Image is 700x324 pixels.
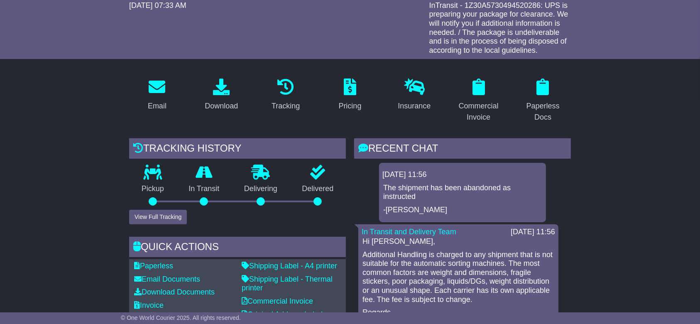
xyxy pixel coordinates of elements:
[382,170,543,179] div: [DATE] 11:56
[515,76,571,126] a: Paperless Docs
[266,76,305,115] a: Tracking
[205,101,238,112] div: Download
[142,76,172,115] a: Email
[242,262,337,270] a: Shipping Label - A4 printer
[199,76,243,115] a: Download
[290,184,346,194] p: Delivered
[511,228,555,237] div: [DATE] 11:56
[392,76,436,115] a: Insurance
[134,301,164,309] a: Invoice
[242,275,333,292] a: Shipping Label - Thermal printer
[429,1,568,54] span: InTransit - 1Z30A5730494520286: UPS is preparing your package for clearance. We will notify you i...
[129,1,186,10] span: [DATE] 07:33 AM
[338,101,361,112] div: Pricing
[362,237,554,246] p: Hi [PERSON_NAME],
[232,184,290,194] p: Delivering
[129,184,176,194] p: Pickup
[383,184,542,201] p: The shipment has been abandoned as instructed
[134,275,200,283] a: Email Documents
[176,184,232,194] p: In Transit
[148,101,166,112] div: Email
[121,314,241,321] span: © One World Courier 2025. All rights reserved.
[398,101,431,112] div: Insurance
[134,262,173,270] a: Paperless
[129,237,346,259] div: Quick Actions
[354,138,571,161] div: RECENT CHAT
[129,210,187,224] button: View Full Tracking
[383,206,542,215] p: -[PERSON_NAME]
[362,228,456,236] a: In Transit and Delivery Team
[333,76,367,115] a: Pricing
[456,101,501,123] div: Commercial Invoice
[242,297,313,305] a: Commercial Invoice
[242,310,323,319] a: Original Address Label
[129,138,346,161] div: Tracking history
[520,101,565,123] div: Paperless Docs
[450,76,507,126] a: Commercial Invoice
[362,250,554,304] p: Additional Handling is charged to any shipment that is not suitable for the automatic sorting mac...
[134,288,215,296] a: Download Documents
[272,101,300,112] div: Tracking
